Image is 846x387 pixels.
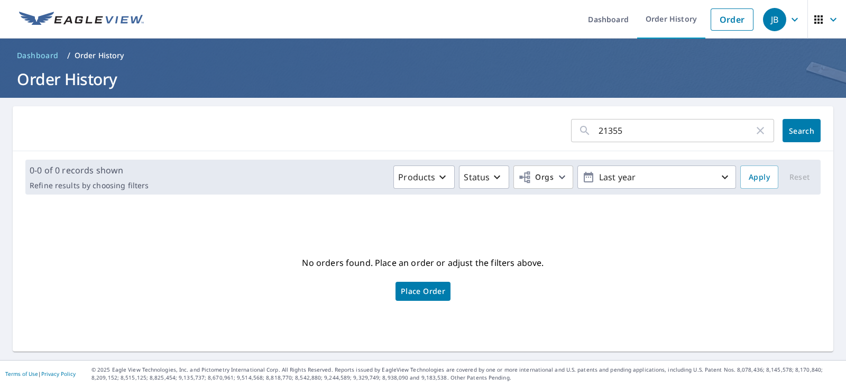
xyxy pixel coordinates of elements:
p: Refine results by choosing filters [30,181,149,190]
p: Status [464,171,490,183]
button: Last year [577,165,736,189]
li: / [67,49,70,62]
img: EV Logo [19,12,144,27]
p: No orders found. Place an order or adjust the filters above. [302,254,544,271]
h1: Order History [13,68,833,90]
a: Place Order [396,282,450,301]
span: Apply [749,171,770,184]
p: © 2025 Eagle View Technologies, Inc. and Pictometry International Corp. All Rights Reserved. Repo... [91,366,841,382]
button: Apply [740,165,778,189]
span: Place Order [401,289,445,294]
a: Dashboard [13,47,63,64]
span: Dashboard [17,50,59,61]
p: Products [398,171,435,183]
p: Order History [75,50,124,61]
button: Orgs [513,165,573,189]
span: Orgs [518,171,554,184]
a: Privacy Policy [41,370,76,377]
a: Order [711,8,753,31]
div: JB [763,8,786,31]
p: | [5,371,76,377]
input: Address, Report #, Claim ID, etc. [599,116,754,145]
button: Products [393,165,455,189]
span: Search [791,126,812,136]
nav: breadcrumb [13,47,833,64]
p: Last year [595,168,719,187]
a: Terms of Use [5,370,38,377]
button: Status [459,165,509,189]
button: Search [783,119,821,142]
p: 0-0 of 0 records shown [30,164,149,177]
